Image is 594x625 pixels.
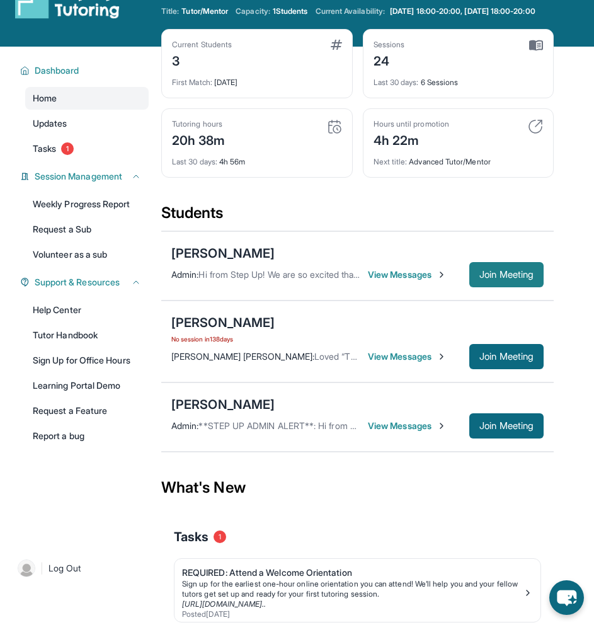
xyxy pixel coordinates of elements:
[368,350,447,363] span: View Messages
[182,579,523,599] div: Sign up for the earliest one-hour online orientation you can attend! We’ll help you and your fell...
[174,528,208,546] span: Tasks
[172,149,342,167] div: 4h 56m
[368,268,447,281] span: View Messages
[171,420,198,431] span: Admin :
[172,50,232,70] div: 3
[25,193,149,215] a: Weekly Progress Report
[327,119,342,134] img: card
[161,6,179,16] span: Title:
[387,6,538,16] a: [DATE] 18:00-20:00, [DATE] 18:00-20:00
[236,6,270,16] span: Capacity:
[18,559,35,577] img: user-img
[171,244,275,262] div: [PERSON_NAME]
[374,129,449,149] div: 4h 22m
[25,425,149,447] a: Report a bug
[331,40,342,50] img: card
[374,119,449,129] div: Hours until promotion
[182,566,523,579] div: REQUIRED: Attend a Welcome Orientation
[35,64,79,77] span: Dashboard
[171,314,275,331] div: [PERSON_NAME]
[161,203,554,231] div: Students
[171,396,275,413] div: [PERSON_NAME]
[374,149,544,167] div: Advanced Tutor/Mentor
[174,559,540,622] a: REQUIRED: Attend a Welcome OrientationSign up for the earliest one-hour online orientation you ca...
[171,269,198,280] span: Admin :
[479,422,534,430] span: Join Meeting
[469,262,544,287] button: Join Meeting
[49,562,81,575] span: Log Out
[390,6,535,16] span: [DATE] 18:00-20:00, [DATE] 18:00-20:00
[273,6,308,16] span: 1 Students
[374,70,544,88] div: 6 Sessions
[182,599,266,609] a: [URL][DOMAIN_NAME]..
[33,92,57,105] span: Home
[25,399,149,422] a: Request a Feature
[33,117,67,130] span: Updates
[172,157,217,166] span: Last 30 days :
[469,413,544,439] button: Join Meeting
[25,374,149,397] a: Learning Portal Demo
[182,609,523,619] div: Posted [DATE]
[437,421,447,431] img: Chevron-Right
[171,334,275,344] span: No session in 138 days
[214,530,226,543] span: 1
[25,112,149,135] a: Updates
[479,271,534,278] span: Join Meeting
[172,70,342,88] div: [DATE]
[171,351,314,362] span: [PERSON_NAME] [PERSON_NAME] :
[35,276,120,289] span: Support & Resources
[172,40,232,50] div: Current Students
[25,87,149,110] a: Home
[368,420,447,432] span: View Messages
[479,353,534,360] span: Join Meeting
[25,137,149,160] a: Tasks1
[172,129,226,149] div: 20h 38m
[30,64,141,77] button: Dashboard
[30,276,141,289] button: Support & Resources
[33,142,56,155] span: Tasks
[528,119,543,134] img: card
[35,170,122,183] span: Session Management
[40,561,43,576] span: |
[374,77,419,87] span: Last 30 days :
[25,299,149,321] a: Help Center
[181,6,228,16] span: Tutor/Mentor
[549,580,584,615] button: chat-button
[316,6,385,16] span: Current Availability:
[374,157,408,166] span: Next title :
[374,50,405,70] div: 24
[25,243,149,266] a: Volunteer as a sub
[374,40,405,50] div: Sessions
[25,324,149,347] a: Tutor Handbook
[314,351,425,362] span: Loved “Thank you, you too”
[469,344,544,369] button: Join Meeting
[172,119,226,129] div: Tutoring hours
[30,170,141,183] button: Session Management
[25,218,149,241] a: Request a Sub
[13,554,149,582] a: |Log Out
[437,270,447,280] img: Chevron-Right
[161,460,554,515] div: What's New
[529,40,543,51] img: card
[25,349,149,372] a: Sign Up for Office Hours
[437,352,447,362] img: Chevron-Right
[61,142,74,155] span: 1
[172,77,212,87] span: First Match :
